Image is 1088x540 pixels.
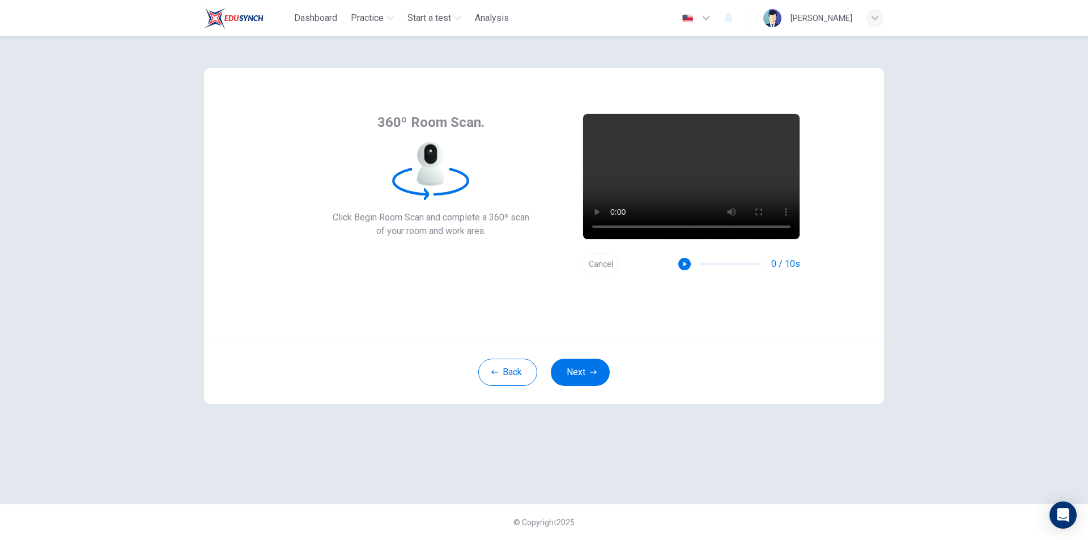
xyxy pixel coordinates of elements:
span: Analysis [475,11,509,25]
button: Dashboard [290,8,342,28]
div: Open Intercom Messenger [1049,501,1077,529]
span: 0 / 10s [771,257,800,271]
span: Click Begin Room Scan and complete a 360º scan [333,211,529,224]
a: Train Test logo [204,7,290,29]
img: Profile picture [763,9,781,27]
span: © Copyright 2025 [513,518,575,527]
img: Train Test logo [204,7,263,29]
button: Practice [346,8,398,28]
button: Analysis [470,8,513,28]
div: [PERSON_NAME] [790,11,852,25]
button: Next [551,359,610,386]
span: of your room and work area. [333,224,529,238]
span: Start a test [407,11,451,25]
button: Back [478,359,537,386]
button: Cancel [583,253,619,275]
span: Dashboard [294,11,337,25]
span: 360º Room Scan. [377,113,484,131]
button: Start a test [403,8,466,28]
img: en [681,14,695,23]
span: Practice [351,11,384,25]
